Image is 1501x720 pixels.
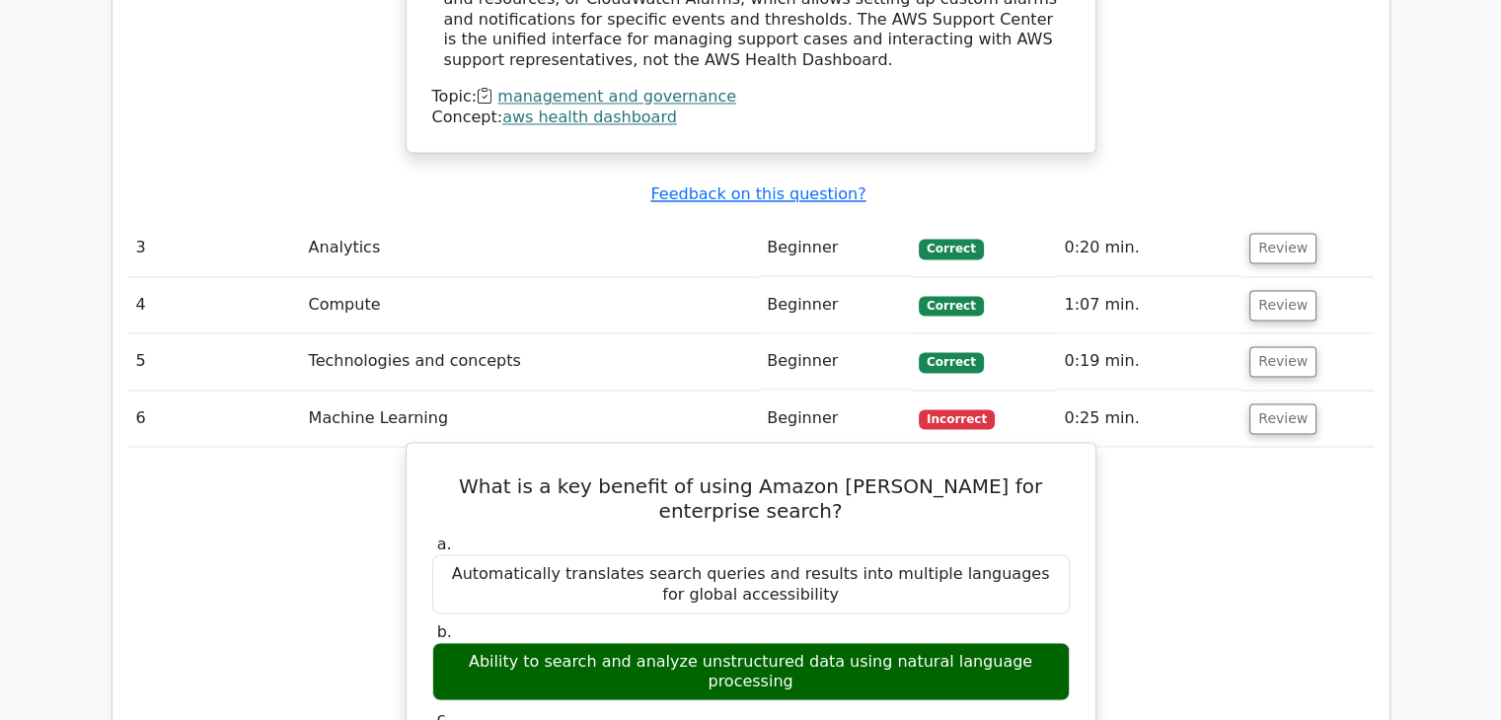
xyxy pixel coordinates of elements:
button: Review [1249,233,1316,263]
div: Automatically translates search queries and results into multiple languages for global accessibility [432,554,1070,613]
td: 3 [128,220,301,276]
td: Beginner [759,220,911,276]
button: Review [1249,346,1316,377]
td: 5 [128,333,301,390]
a: Feedback on this question? [650,184,865,203]
td: 4 [128,277,301,333]
span: Incorrect [919,409,995,429]
button: Review [1249,290,1316,321]
td: 6 [128,391,301,447]
td: Compute [301,277,760,333]
td: Machine Learning [301,391,760,447]
td: 0:25 min. [1056,391,1241,447]
div: Ability to search and analyze unstructured data using natural language processing [432,642,1070,701]
td: 0:20 min. [1056,220,1241,276]
span: a. [437,534,452,552]
td: 0:19 min. [1056,333,1241,390]
div: Topic: [432,87,1070,108]
span: Correct [919,239,983,258]
a: management and governance [497,87,736,106]
td: Beginner [759,277,911,333]
a: aws health dashboard [502,108,677,126]
td: Analytics [301,220,760,276]
button: Review [1249,403,1316,434]
td: Beginner [759,391,911,447]
span: Correct [919,352,983,372]
h5: What is a key benefit of using Amazon [PERSON_NAME] for enterprise search? [430,474,1072,522]
span: b. [437,621,452,640]
td: Technologies and concepts [301,333,760,390]
span: Correct [919,296,983,316]
div: Concept: [432,108,1070,128]
td: Beginner [759,333,911,390]
td: 1:07 min. [1056,277,1241,333]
